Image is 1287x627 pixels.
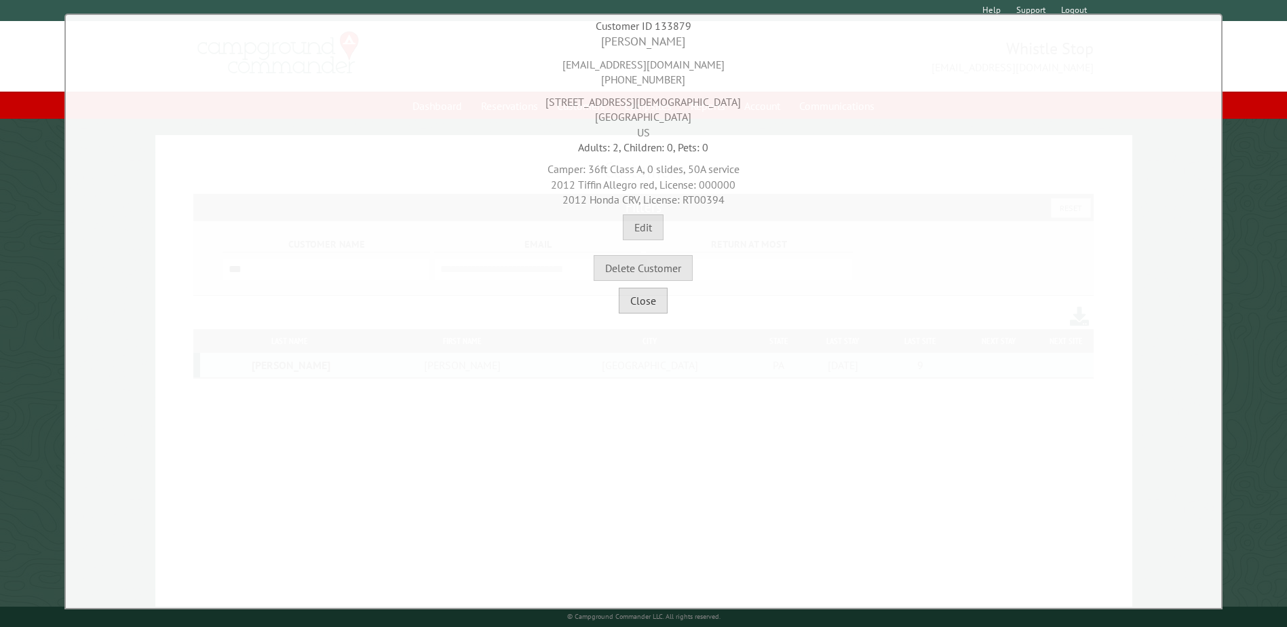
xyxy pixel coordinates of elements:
div: [EMAIL_ADDRESS][DOMAIN_NAME] [PHONE_NUMBER] [69,50,1218,88]
button: Edit [623,214,664,240]
button: Close [619,288,668,313]
span: 2012 Tiffin Allegro red, License: 000000 [551,178,735,191]
span: 2012 Honda CRV, License: RT00394 [562,193,725,206]
button: Delete Customer [594,255,693,281]
div: Customer ID 133879 [69,18,1218,33]
div: [PERSON_NAME] [69,33,1218,50]
div: [STREET_ADDRESS][DEMOGRAPHIC_DATA] [GEOGRAPHIC_DATA] US [69,88,1218,140]
small: © Campground Commander LLC. All rights reserved. [567,612,721,621]
div: Adults: 2, Children: 0, Pets: 0 [69,140,1218,155]
div: Camper: 36ft Class A, 0 slides, 50A service [69,155,1218,207]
